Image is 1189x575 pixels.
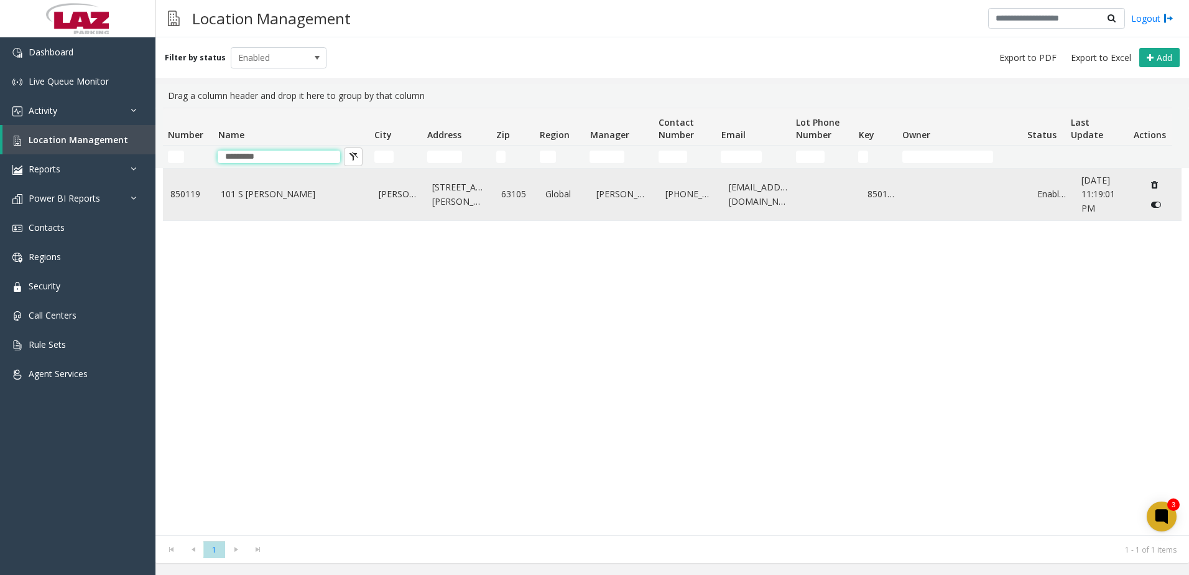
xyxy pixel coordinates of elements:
span: Rule Sets [29,339,66,350]
img: 'icon' [12,48,22,58]
span: Region [540,129,570,141]
a: 850119 [170,187,206,201]
td: Email Filter [716,146,791,168]
span: Last Update [1071,116,1103,141]
div: Data table [155,108,1189,535]
span: Power BI Reports [29,192,100,204]
span: Page 1 [203,541,225,558]
td: Zip Filter [491,146,535,168]
button: Export to Excel [1066,49,1136,67]
button: Clear [344,147,363,166]
input: Name Filter [218,151,340,163]
a: [EMAIL_ADDRESS][DOMAIN_NAME] [729,180,790,208]
th: Status [1022,108,1066,146]
td: Key Filter [853,146,897,168]
td: Manager Filter [585,146,654,168]
input: Number Filter [168,151,184,163]
td: Address Filter [422,146,491,168]
a: Location Management [2,125,155,154]
td: Name Filter [213,146,369,168]
span: Activity [29,105,57,116]
td: Number Filter [163,146,213,168]
input: Manager Filter [590,151,624,163]
span: Contact Number [659,116,694,141]
a: Enabled [1037,187,1066,201]
span: Owner [902,129,930,141]
a: [STREET_ADDRESS][PERSON_NAME] [432,180,487,208]
a: Logout [1131,12,1173,25]
span: Live Queue Monitor [29,75,109,87]
input: Key Filter [858,151,868,163]
span: Location Management [29,134,128,146]
div: Drag a column header and drop it here to group by that column [163,84,1182,108]
span: Contacts [29,222,65,233]
span: Key [859,129,874,141]
img: pageIcon [168,3,180,34]
button: Export to PDF [994,49,1062,67]
span: Number [168,129,203,141]
a: 850119 [867,187,897,201]
input: City Filter [374,151,394,163]
input: Lot Phone Number Filter [796,151,825,163]
input: Email Filter [721,151,762,163]
td: Contact Number Filter [654,146,716,168]
td: Region Filter [535,146,585,168]
h3: Location Management [186,3,357,34]
button: Disable [1145,195,1168,215]
span: [DATE] 11:19:01 PM [1081,174,1115,214]
input: Zip Filter [496,151,506,163]
a: [DATE] 11:19:01 PM [1081,174,1129,215]
span: City [374,129,392,141]
div: 3 [1167,498,1180,511]
a: [PERSON_NAME] [596,187,651,201]
img: 'icon' [12,282,22,292]
img: 'icon' [12,370,22,380]
td: City Filter [369,146,422,168]
img: 'icon' [12,106,22,116]
span: Export to PDF [999,52,1057,64]
span: Agent Services [29,368,88,380]
input: Contact Number Filter [659,151,687,163]
input: Owner Filter [902,151,994,163]
td: Status Filter [1022,146,1066,168]
img: 'icon' [12,311,22,321]
span: Name [218,129,244,141]
a: 101 S [PERSON_NAME] [221,187,364,201]
span: Enabled [231,48,307,68]
input: Region Filter [540,151,556,163]
img: 'icon' [12,165,22,175]
span: Reports [29,163,60,175]
td: Owner Filter [897,146,1022,168]
span: Regions [29,251,61,263]
button: Delete [1145,175,1165,195]
td: Last Update Filter [1066,146,1128,168]
a: Global [545,187,581,201]
input: Address Filter [427,151,462,163]
img: logout [1164,12,1173,25]
img: 'icon' [12,340,22,350]
img: 'icon' [12,223,22,233]
span: Dashboard [29,46,73,58]
label: Filter by status [165,52,226,63]
a: 63105 [501,187,530,201]
a: [PHONE_NUMBER] [665,187,713,201]
img: 'icon' [12,77,22,87]
span: Lot Phone Number [796,116,840,141]
td: Actions Filter [1129,146,1172,168]
span: Add [1157,52,1172,63]
img: 'icon' [12,136,22,146]
img: 'icon' [12,253,22,263]
span: Email [721,129,746,141]
span: Security [29,280,60,292]
span: Manager [590,129,629,141]
span: Call Centers [29,309,76,321]
th: Actions [1129,108,1172,146]
span: Address [427,129,461,141]
kendo-pager-info: 1 - 1 of 1 items [276,545,1177,555]
button: Add [1139,48,1180,68]
span: Zip [496,129,510,141]
span: Export to Excel [1071,52,1131,64]
img: 'icon' [12,194,22,204]
a: [PERSON_NAME] [379,187,417,201]
td: Lot Phone Number Filter [791,146,853,168]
